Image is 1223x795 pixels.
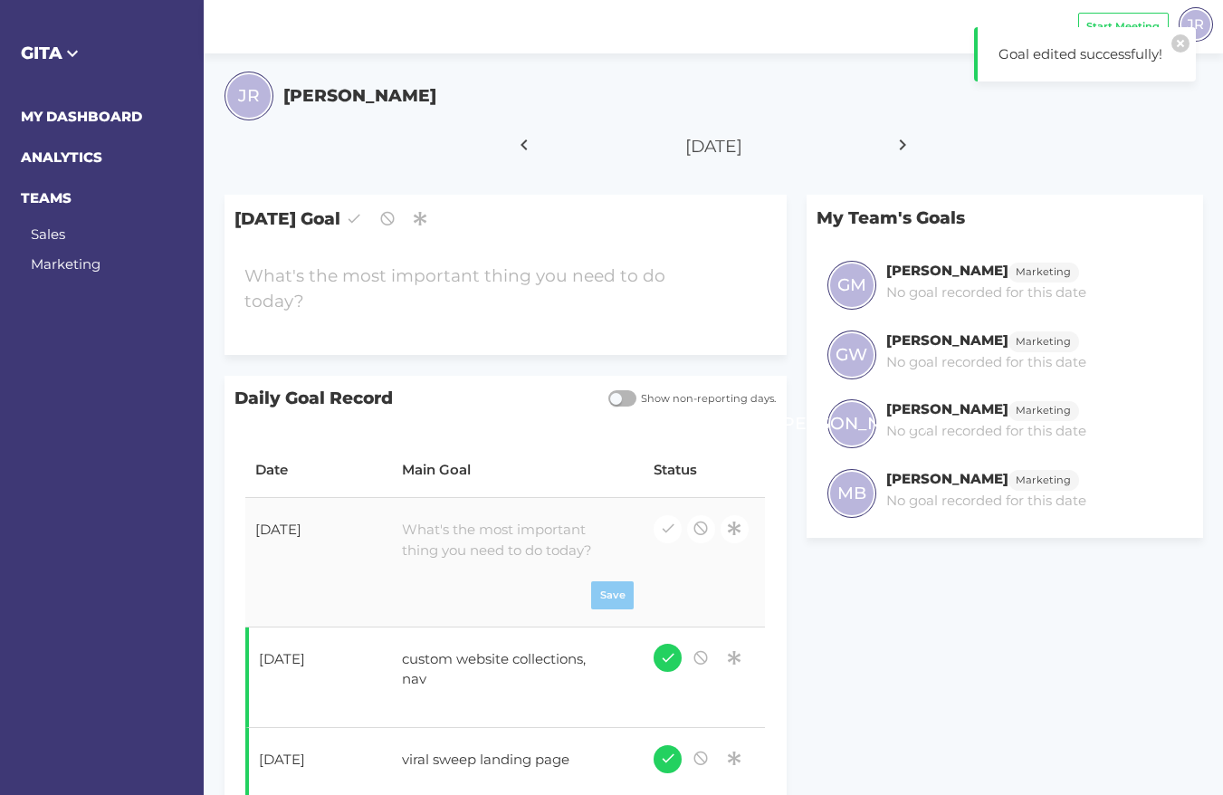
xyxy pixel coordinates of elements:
span: JR [238,83,260,109]
h6: [PERSON_NAME] [886,331,1008,349]
a: ANALYTICS [21,148,102,166]
button: Save [591,581,634,609]
h6: [PERSON_NAME] [886,470,1008,487]
h6: [PERSON_NAME] [886,262,1008,279]
a: Marketing [1008,400,1079,417]
span: GW [836,342,867,368]
p: My Team's Goals [807,195,1202,241]
h6: TEAMS [21,188,184,209]
div: JR [1179,7,1213,42]
span: MB [837,481,866,506]
div: custom website collections, nav [392,639,623,701]
span: [DATE] Goal [225,195,787,243]
span: Save [600,588,626,603]
div: Main Goal [402,460,634,481]
a: Marketing [31,255,100,273]
div: Status [654,460,755,481]
button: Start Meeting [1078,13,1169,41]
a: Marketing [1008,331,1079,349]
span: Marketing [1016,403,1071,418]
span: Start Meeting [1086,19,1160,34]
a: Marketing [1008,470,1079,487]
div: viral sweep landing page [392,740,623,785]
span: Marketing [1016,473,1071,488]
span: GM [837,273,866,298]
h6: [PERSON_NAME] [886,400,1008,417]
h5: GITA [21,41,184,66]
p: No goal recorded for this date [886,491,1086,512]
a: Marketing [1008,262,1079,279]
span: Daily Goal Record [225,376,598,422]
h5: [PERSON_NAME] [283,83,436,109]
td: [DATE] [245,627,392,729]
span: JR [1187,14,1204,34]
span: [PERSON_NAME] [777,411,927,436]
td: [DATE] [245,498,392,627]
span: Marketing [1016,264,1071,280]
div: Date [255,460,382,481]
p: No goal recorded for this date [886,421,1086,442]
span: Show non-reporting days. [636,391,777,407]
p: No goal recorded for this date [886,283,1086,303]
a: Sales [31,225,65,243]
a: MY DASHBOARD [21,108,142,125]
span: [DATE] [685,136,742,157]
p: No goal recorded for this date [886,352,1086,373]
span: Marketing [1016,334,1071,350]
